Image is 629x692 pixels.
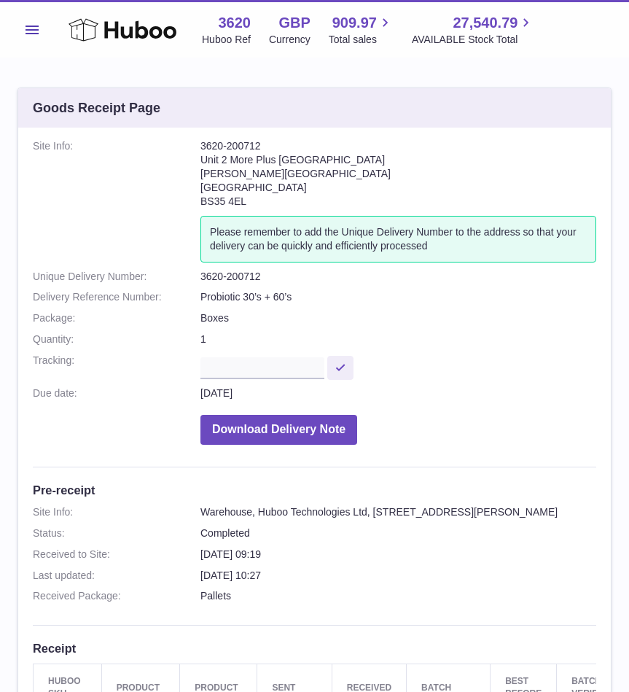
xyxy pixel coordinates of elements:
address: 3620-200712 Unit 2 More Plus [GEOGRAPHIC_DATA] [PERSON_NAME][GEOGRAPHIC_DATA] [GEOGRAPHIC_DATA] B... [200,139,596,215]
dd: Boxes [200,311,596,325]
a: 27,540.79 AVAILABLE Stock Total [412,13,535,47]
strong: 3620 [218,13,251,33]
strong: GBP [278,13,310,33]
dt: Received Package: [33,589,200,603]
dd: [DATE] [200,386,596,400]
h3: Goods Receipt Page [33,99,160,117]
dd: [DATE] 09:19 [200,548,596,561]
div: Currency [269,33,310,47]
span: 909.97 [332,13,377,33]
dt: Quantity: [33,333,200,346]
dt: Due date: [33,386,200,400]
div: Please remember to add the Unique Delivery Number to the address so that your delivery can be qui... [200,216,596,263]
dd: [DATE] 10:27 [200,569,596,583]
dt: Tracking: [33,354,200,379]
dd: Probiotic 30’s + 60’s [200,290,596,304]
span: AVAILABLE Stock Total [412,33,535,47]
dt: Site Info: [33,139,200,262]
span: 27,540.79 [453,13,517,33]
dd: Pallets [200,589,596,603]
dd: Warehouse, Huboo Technologies Ltd, [STREET_ADDRESS][PERSON_NAME] [200,505,596,519]
dt: Last updated: [33,569,200,583]
dd: 1 [200,333,596,346]
dt: Unique Delivery Number: [33,270,200,284]
dt: Site Info: [33,505,200,519]
div: Huboo Ref [202,33,251,47]
dd: Completed [200,526,596,540]
dt: Status: [33,526,200,540]
dt: Received to Site: [33,548,200,561]
dd: 3620-200712 [200,270,596,284]
button: Download Delivery Note [200,415,357,445]
h3: Pre-receipt [33,482,596,498]
dt: Delivery Reference Number: [33,290,200,304]
h3: Receipt [33,640,596,656]
a: 909.97 Total sales [329,13,394,47]
dt: Package: [33,311,200,325]
span: Total sales [329,33,394,47]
